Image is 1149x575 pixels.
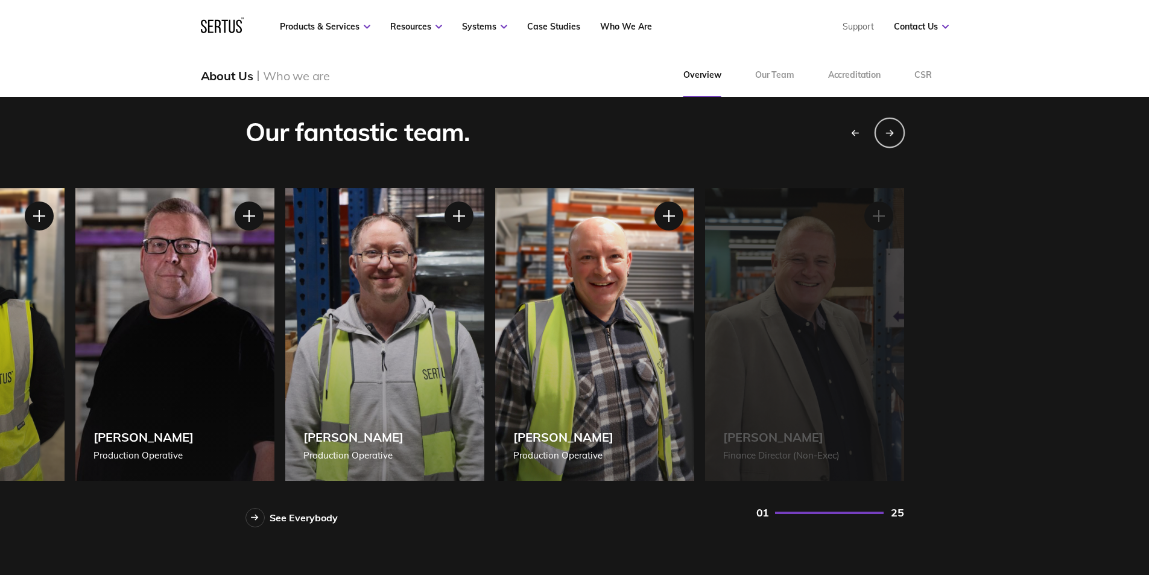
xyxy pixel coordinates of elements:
div: [PERSON_NAME] [723,430,840,445]
div: 25 [891,506,904,519]
div: Previous slide [840,118,869,147]
div: Who we are [263,68,330,83]
div: Next slide [874,117,904,147]
div: [PERSON_NAME] [93,430,194,445]
a: Accreditation [811,54,897,97]
a: Systems [462,21,507,32]
div: [PERSON_NAME] [303,430,404,445]
div: See Everybody [270,512,338,524]
a: CSR [897,54,949,97]
div: About Us [201,68,253,83]
a: Case Studies [527,21,580,32]
div: Production Operative [93,448,194,463]
div: 01 [756,506,769,519]
div: Our fantastic team. [245,116,470,148]
a: Support [843,21,874,32]
iframe: Chat Widget [932,435,1149,575]
a: Who We Are [600,21,652,32]
a: See Everybody [245,508,338,527]
a: Contact Us [894,21,949,32]
div: Production Operative [303,448,404,463]
a: Products & Services [280,21,370,32]
div: Production Operative [513,448,613,463]
div: [PERSON_NAME] [513,430,613,445]
a: Our Team [738,54,811,97]
div: Finance Director (Non-Exec) [723,448,840,463]
a: Resources [390,21,442,32]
